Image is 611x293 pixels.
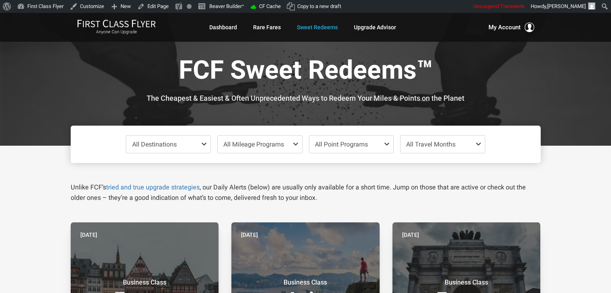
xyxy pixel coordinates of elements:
[77,94,535,102] h3: The Cheapest & Easiest & Often Unprecedented Ways to Redeem Your Miles & Points on the Planet
[106,183,200,191] a: tried and true upgrade strategies
[132,140,177,148] span: All Destinations
[241,230,258,239] time: [DATE]
[77,19,156,35] a: First Class FlyerAnyone Can Upgrade
[406,140,456,148] span: All Travel Months
[488,22,534,32] button: My Account
[547,3,586,9] span: [PERSON_NAME]
[71,182,541,203] p: Unlike FCF’s , our Daily Alerts (below) are usually only available for a short time. Jump on thos...
[223,140,284,148] span: All Mileage Programs
[77,19,156,28] img: First Class Flyer
[255,279,356,287] small: Business Class
[354,20,396,35] a: Upgrade Advisor
[297,20,338,35] a: Sweet Redeems
[488,22,521,32] span: My Account
[416,279,517,287] small: Business Class
[242,1,244,10] span: •
[253,20,281,35] a: Rare Fares
[473,3,525,9] span: Unsuspend Transients
[315,140,368,148] span: All Point Programs
[77,56,535,87] h1: FCF Sweet Redeems™
[402,230,419,239] time: [DATE]
[80,230,97,239] time: [DATE]
[94,279,195,287] small: Business Class
[209,20,237,35] a: Dashboard
[77,29,156,35] small: Anyone Can Upgrade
